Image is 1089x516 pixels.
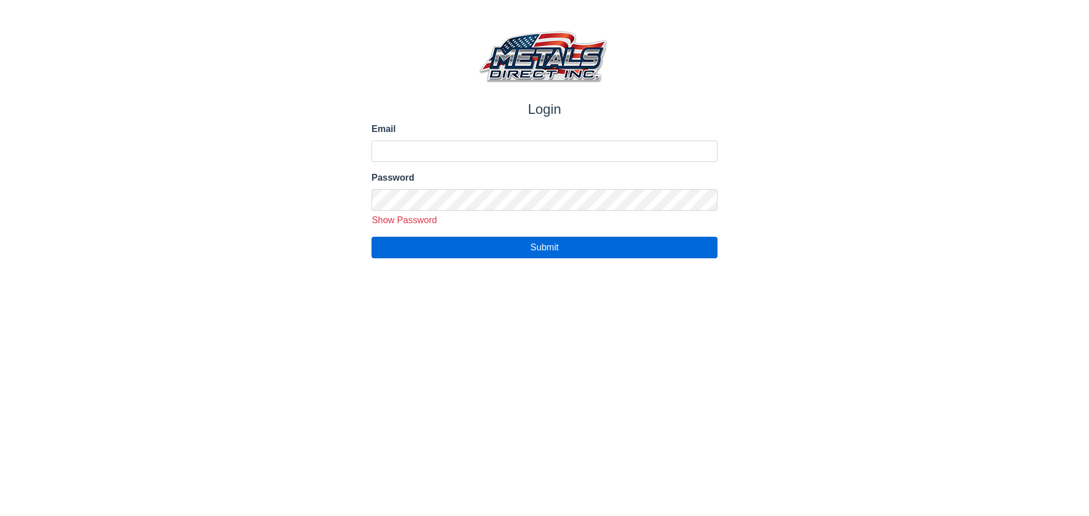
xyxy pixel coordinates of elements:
h1: Login [372,101,717,118]
button: Show Password [368,213,441,228]
span: Submit [530,242,559,252]
label: Email [372,122,717,136]
label: Password [372,171,717,185]
span: Show Password [372,215,437,225]
button: Submit [372,237,717,258]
